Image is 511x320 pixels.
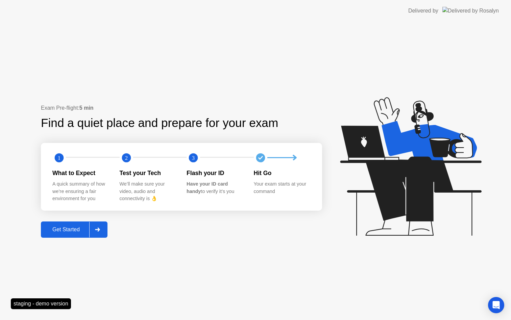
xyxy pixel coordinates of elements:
div: What to Expect [52,169,109,177]
div: Test your Tech [120,169,176,177]
div: Flash your ID [187,169,243,177]
div: staging - demo version [11,298,71,309]
text: 3 [192,154,195,161]
div: We’ll make sure your video, audio and connectivity is 👌 [120,180,176,202]
div: A quick summary of how we’re ensuring a fair environment for you [52,180,109,202]
div: Delivered by [408,7,438,15]
div: to verify it’s you [187,180,243,195]
text: 2 [125,154,127,161]
div: Get Started [43,227,89,233]
img: Delivered by Rosalyn [442,7,499,15]
div: Open Intercom Messenger [488,297,504,313]
div: Find a quiet place and prepare for your exam [41,114,279,132]
div: Your exam starts at your command [254,180,310,195]
b: Have your ID card handy [187,181,228,194]
div: Hit Go [254,169,310,177]
div: Exam Pre-flight: [41,104,322,112]
text: 1 [58,154,60,161]
b: 5 min [79,105,94,111]
button: Get Started [41,221,107,238]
